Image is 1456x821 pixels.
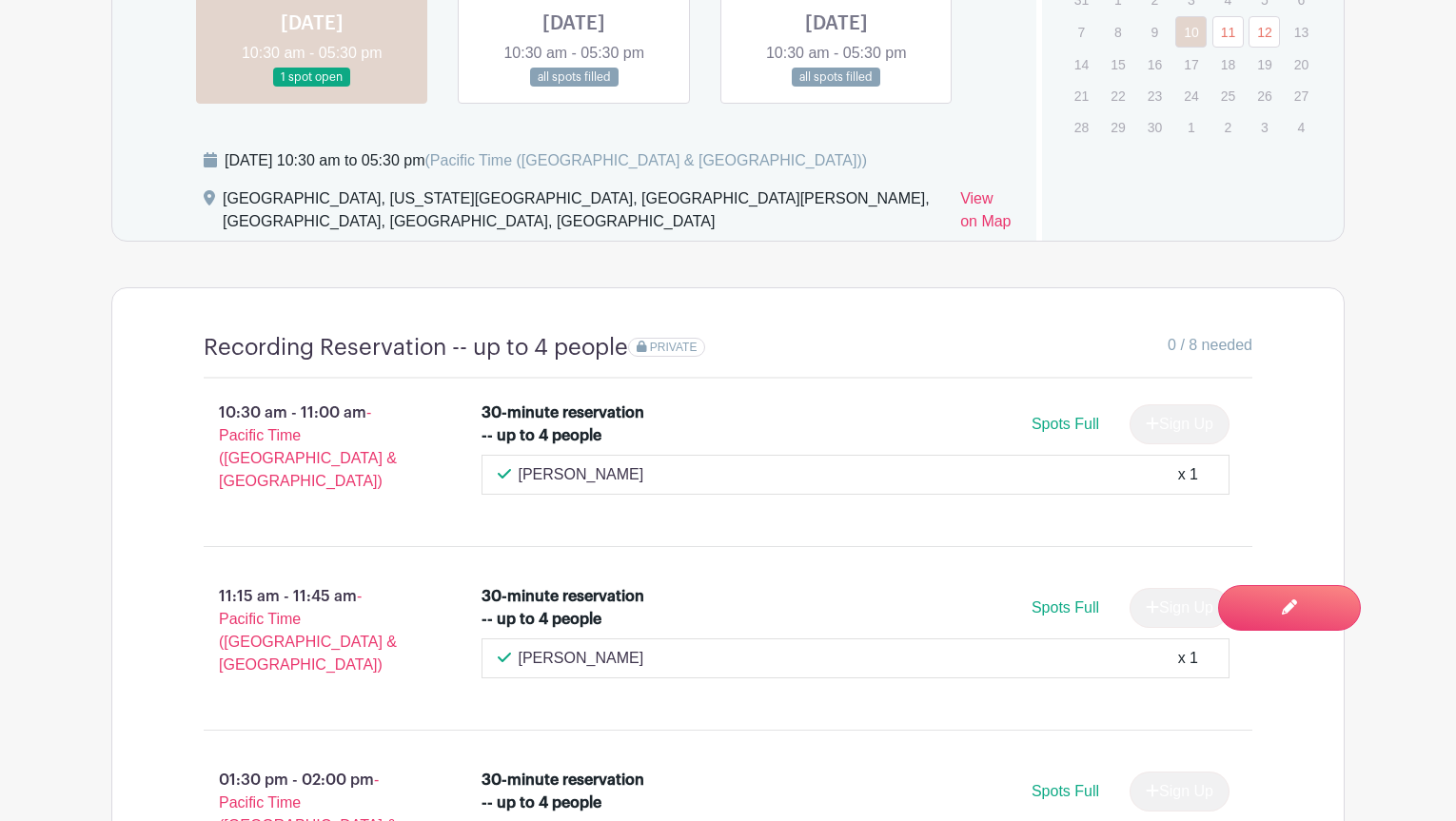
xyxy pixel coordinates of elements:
[424,152,867,168] span: (Pacific Time ([GEOGRAPHIC_DATA] & [GEOGRAPHIC_DATA]))
[1212,49,1244,79] p: 18
[223,187,945,241] div: [GEOGRAPHIC_DATA], [US_STATE][GEOGRAPHIC_DATA], [GEOGRAPHIC_DATA][PERSON_NAME], [GEOGRAPHIC_DATA]...
[1249,16,1280,48] a: 12
[1102,17,1133,47] p: 8
[219,588,397,673] span: - Pacific Time ([GEOGRAPHIC_DATA] & [GEOGRAPHIC_DATA])
[173,394,451,500] p: 10:30 am - 11:00 am
[1286,49,1317,79] p: 20
[960,187,1013,241] a: View on Map
[650,341,698,354] span: PRIVATE
[1139,17,1171,47] p: 9
[1178,463,1198,486] div: x 1
[204,334,628,362] h4: Recording Reservation -- up to 4 people
[482,585,646,631] div: 30-minute reservation -- up to 4 people
[1175,112,1207,142] p: 1
[1175,49,1207,79] p: 17
[1032,416,1099,432] span: Spots Full
[1066,112,1097,142] p: 28
[1178,647,1198,670] div: x 1
[1249,112,1280,142] p: 3
[519,647,644,670] p: [PERSON_NAME]
[173,577,451,684] p: 11:15 am - 11:45 am
[1139,81,1171,110] p: 23
[1249,49,1280,79] p: 19
[225,149,867,172] div: [DATE] 10:30 am to 05:30 pm
[1102,112,1133,142] p: 29
[1212,81,1244,110] p: 25
[1066,17,1097,47] p: 7
[1102,81,1133,110] p: 22
[1032,783,1099,799] span: Spots Full
[1168,334,1252,357] span: 0 / 8 needed
[1032,599,1099,616] span: Spots Full
[1139,49,1171,79] p: 16
[1175,81,1207,110] p: 24
[1286,81,1317,110] p: 27
[1175,16,1207,48] a: 10
[1102,49,1133,79] p: 15
[1066,81,1097,110] p: 21
[1212,16,1244,48] a: 11
[482,401,646,447] div: 30-minute reservation -- up to 4 people
[1066,49,1097,79] p: 14
[1286,17,1317,47] p: 13
[219,404,397,489] span: - Pacific Time ([GEOGRAPHIC_DATA] & [GEOGRAPHIC_DATA])
[482,769,646,814] div: 30-minute reservation -- up to 4 people
[1249,81,1280,110] p: 26
[1139,112,1171,142] p: 30
[519,463,644,486] p: [PERSON_NAME]
[1286,112,1317,142] p: 4
[1212,112,1244,142] p: 2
